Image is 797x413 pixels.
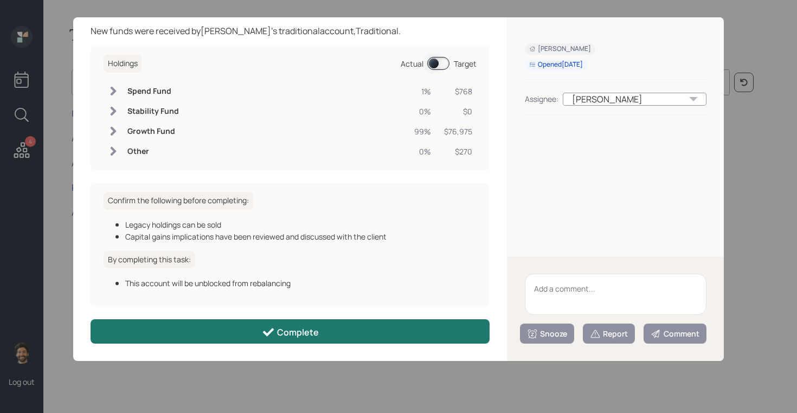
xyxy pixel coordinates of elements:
[414,106,431,117] div: 0%
[651,328,699,339] div: Comment
[444,146,472,157] div: $270
[91,24,490,37] div: New funds were received by [PERSON_NAME] 's traditional account, Traditional .
[262,326,319,339] div: Complete
[125,278,477,289] div: This account will be unblocked from rebalancing
[529,60,583,69] div: Opened [DATE]
[590,328,628,339] div: Report
[454,58,477,69] div: Target
[125,219,477,230] div: Legacy holdings can be sold
[414,146,431,157] div: 0%
[414,126,431,137] div: 99%
[644,324,706,344] button: Comment
[414,86,431,97] div: 1%
[127,87,179,96] h6: Spend Fund
[520,324,574,344] button: Snooze
[444,126,472,137] div: $76,975
[527,328,567,339] div: Snooze
[444,106,472,117] div: $0
[444,86,472,97] div: $768
[525,93,558,105] div: Assignee:
[563,93,706,106] div: [PERSON_NAME]
[104,55,142,73] h6: Holdings
[529,44,591,54] div: [PERSON_NAME]
[91,319,490,344] button: Complete
[401,58,423,69] div: Actual
[127,127,179,136] h6: Growth Fund
[125,231,477,242] div: Capital gains implications have been reviewed and discussed with the client
[104,192,253,210] h6: Confirm the following before completing:
[583,324,635,344] button: Report
[127,107,179,116] h6: Stability Fund
[127,147,179,156] h6: Other
[104,251,195,269] h6: By completing this task:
